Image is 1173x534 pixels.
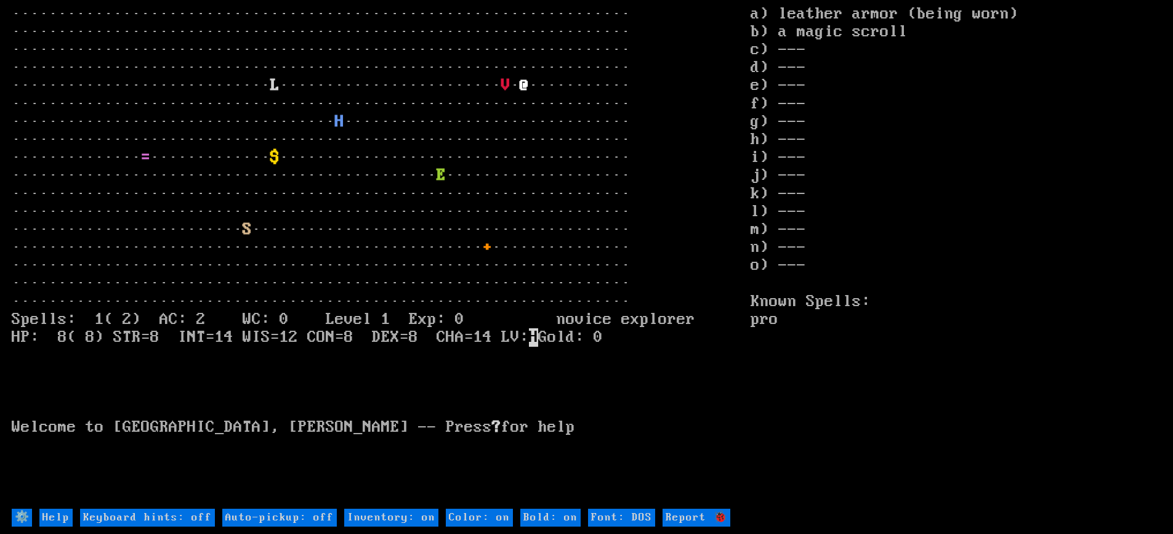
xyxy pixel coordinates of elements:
[437,166,446,185] font: E
[520,76,529,95] font: @
[270,76,280,95] font: L
[520,509,581,527] input: Bold: on
[483,238,492,257] font: +
[270,148,280,167] font: $
[588,509,655,527] input: Font: DOS
[335,113,344,131] font: H
[243,220,252,239] font: S
[12,6,751,508] larn: ··································································· ·····························...
[141,148,150,167] font: =
[222,509,337,527] input: Auto-pickup: off
[39,509,73,527] input: Help
[663,509,730,527] input: Report 🐞
[492,418,501,437] b: ?
[751,6,1161,508] stats: a) leather armor (being worn) b) a magic scroll c) --- d) --- e) --- f) --- g) --- h) --- i) --- ...
[344,509,438,527] input: Inventory: on
[446,509,513,527] input: Color: on
[501,76,510,95] font: V
[80,509,215,527] input: Keyboard hints: off
[529,328,538,347] mark: H
[12,509,32,527] input: ⚙️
